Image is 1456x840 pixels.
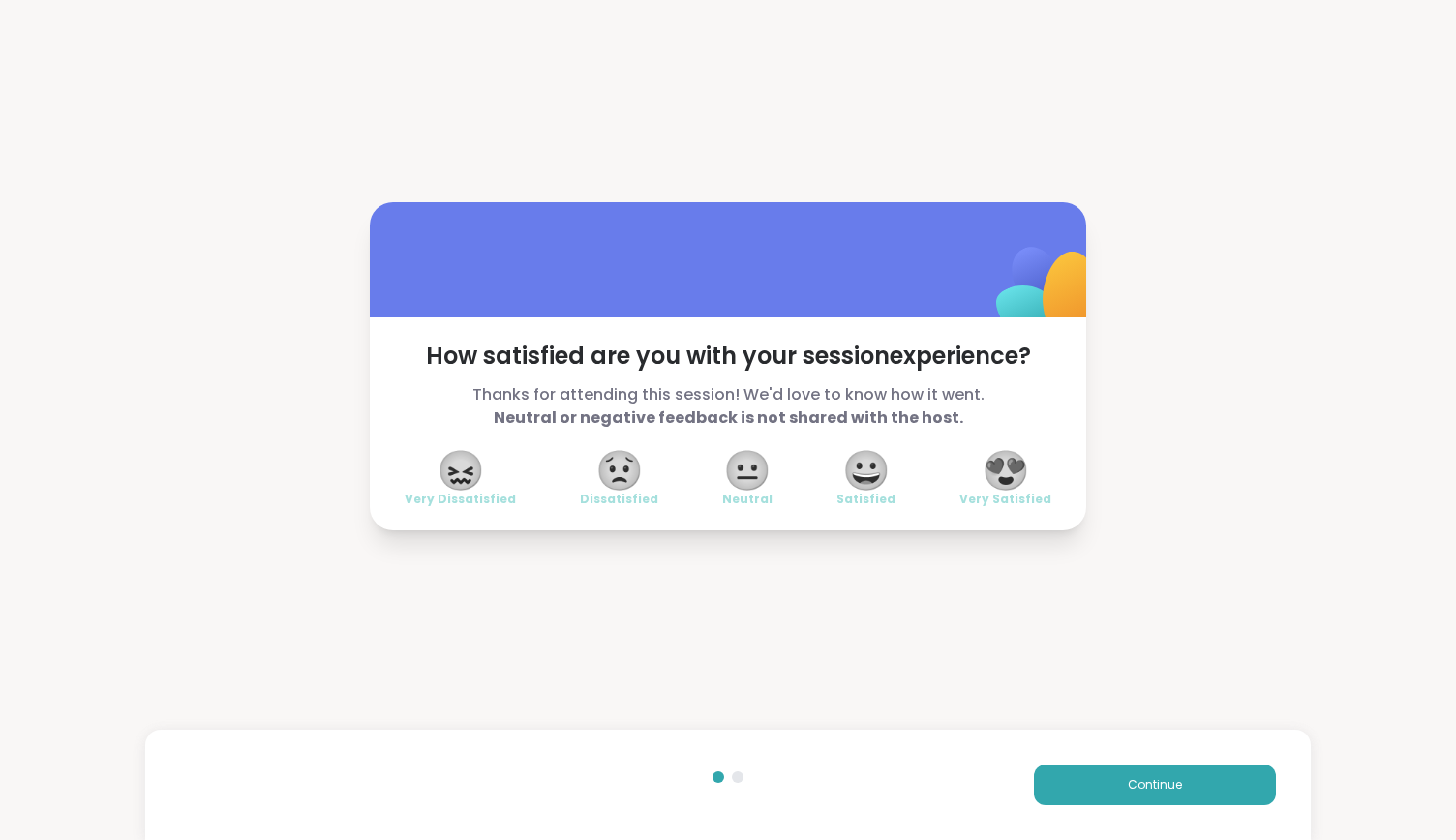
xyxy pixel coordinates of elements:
[723,453,772,488] span: 😐
[722,492,773,507] span: Neutral
[405,341,1051,372] span: How satisfied are you with your session experience?
[982,453,1030,488] span: 😍
[437,453,485,488] span: 😖
[595,453,644,488] span: 😟
[405,383,1051,430] span: Thanks for attending this session! We'd love to know how it went.
[494,406,963,429] b: Neutral or negative feedback is not shared with the host.
[842,453,891,488] span: 😀
[580,492,658,507] span: Dissatisfied
[1128,776,1182,794] span: Continue
[405,492,516,507] span: Very Dissatisfied
[1034,765,1276,805] button: Continue
[959,492,1051,507] span: Very Satisfied
[951,196,1143,389] img: ShareWell Logomark
[836,492,895,507] span: Satisfied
